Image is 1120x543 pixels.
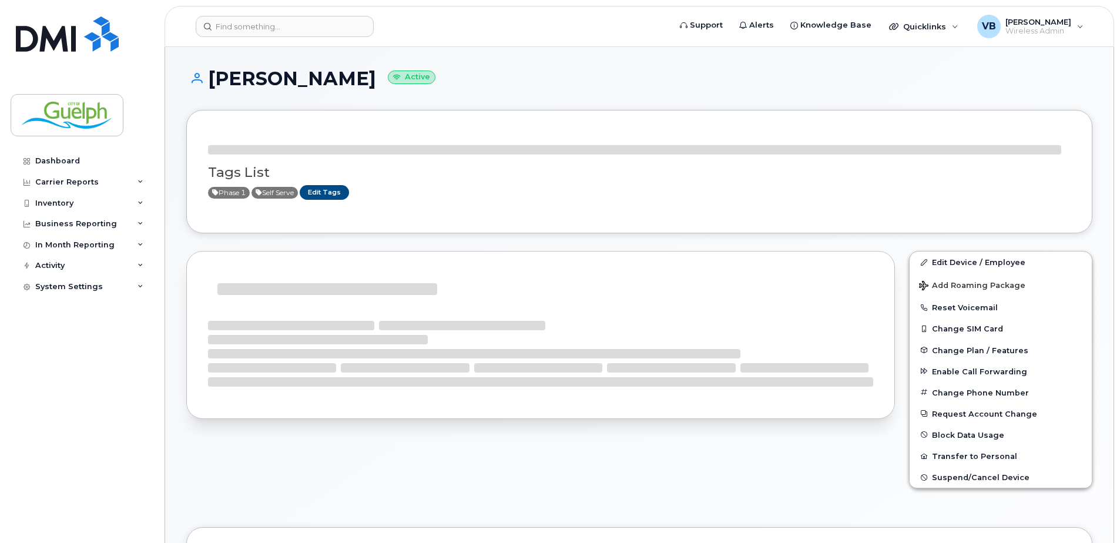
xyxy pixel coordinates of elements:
button: Request Account Change [910,403,1092,424]
button: Enable Call Forwarding [910,361,1092,382]
button: Block Data Usage [910,424,1092,445]
a: Edit Tags [300,185,349,200]
small: Active [388,71,435,84]
button: Reset Voicemail [910,297,1092,318]
span: Add Roaming Package [919,281,1025,292]
button: Transfer to Personal [910,445,1092,467]
span: Suspend/Cancel Device [932,473,1030,482]
a: Edit Device / Employee [910,252,1092,273]
button: Suspend/Cancel Device [910,467,1092,488]
span: Active [208,187,250,199]
button: Add Roaming Package [910,273,1092,297]
button: Change SIM Card [910,318,1092,339]
h1: [PERSON_NAME] [186,68,1092,89]
span: Enable Call Forwarding [932,367,1027,376]
button: Change Plan / Features [910,340,1092,361]
span: Active [252,187,298,199]
span: Change Plan / Features [932,346,1028,354]
button: Change Phone Number [910,382,1092,403]
h3: Tags List [208,165,1071,180]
